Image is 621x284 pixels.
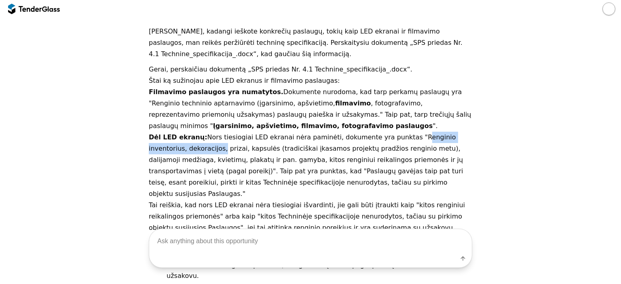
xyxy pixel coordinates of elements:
p: Gerai, perskaičiau dokumentą „SPS priedas Nr. 4.1 Technine_specifikacija_.docx“. [149,64,472,75]
strong: Filmavimo paslaugos yra numatytos. [149,88,283,96]
strong: Įgarsinimo, apšvietimo, filmavimo, fotografavimo paslaugos [213,122,433,130]
p: Dokumente nurodoma, kad tarp perkamų paslaugų yra "Renginio techninio aptarnavimo (įgarsinimo, ap... [149,86,472,132]
p: Tai reiškia, kad nors LED ekranai nėra tiesiogiai išvardinti, jie gali būti įtraukti kaip "kitos ... [149,200,472,234]
p: [PERSON_NAME], kadangi ieškote konkrečių paslaugų, tokių kaip LED ekranai ir filmavimo paslaugos,... [149,26,472,60]
strong: filmavimo [335,99,371,107]
p: Nors tiesiogiai LED ekranai nėra paminėti, dokumente yra punktas "Renginio inventorius, dekoracij... [149,132,472,200]
strong: Dėl LED ekranų: [149,133,207,141]
p: Štai ką sužinojau apie LED ekranus ir filmavimo paslaugas: [149,75,472,86]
